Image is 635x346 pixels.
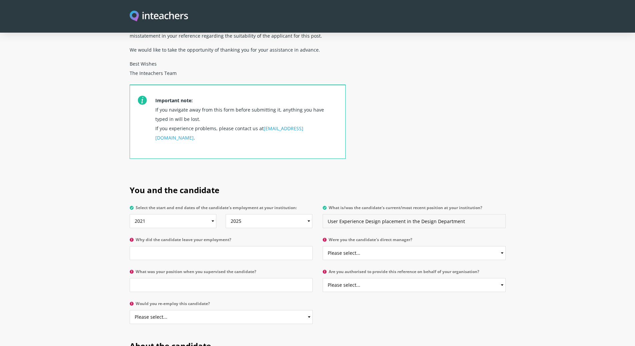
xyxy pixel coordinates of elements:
[323,269,506,278] label: Are you authorised to provide this reference on behalf of your organisation?
[155,97,193,104] strong: Important note:
[130,205,313,214] label: Select the start and end dates of the candidate's employment at your institution:
[130,11,188,22] a: Visit this site's homepage
[130,301,313,310] label: Would you re-employ this candidate?
[130,11,188,22] img: Inteachers
[130,57,346,85] p: Best Wishes The Inteachers Team
[130,269,313,278] label: What was your position when you supervised the candidate?
[323,237,506,246] label: Were you the candidate's direct manager?
[130,237,313,246] label: Why did the candidate leave your employment?
[323,205,506,214] label: What is/was the candidate's current/most recent position at your institution?
[130,184,219,195] span: You and the candidate
[130,43,346,57] p: We would like to take the opportunity of thanking you for your assistance in advance.
[155,93,337,159] p: If you navigate away from this form before submitting it, anything you have typed in will be lost...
